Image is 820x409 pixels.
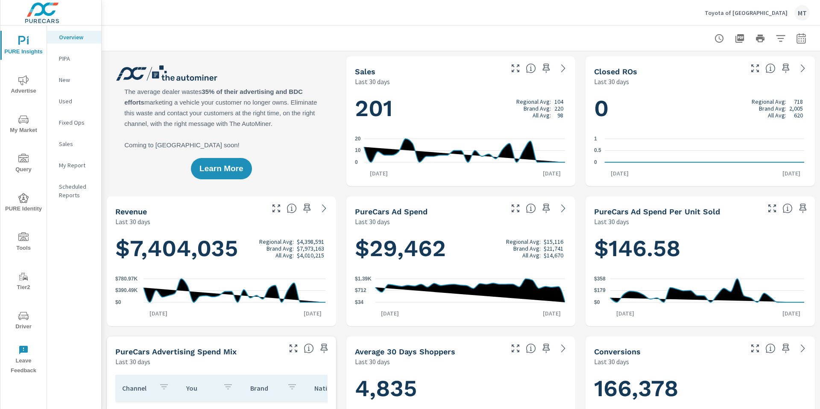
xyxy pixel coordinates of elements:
p: [DATE] [776,169,806,178]
p: Last 30 days [355,216,390,227]
p: PIPA [59,54,94,63]
text: 0.5 [594,148,601,154]
p: $4,398,591 [297,238,324,245]
div: Sales [47,137,101,150]
span: Number of Repair Orders Closed by the selected dealership group over the selected time range. [So... [765,63,776,73]
p: $14,670 [544,252,563,259]
button: Print Report [752,30,769,47]
h1: 4,835 [355,374,567,403]
div: New [47,73,101,86]
a: See more details in report [796,342,810,355]
p: 718 [794,98,803,105]
h1: $7,404,035 [115,234,328,263]
p: Regional Avg: [506,238,541,245]
button: Make Fullscreen [509,61,522,75]
h1: $146.58 [594,234,806,263]
h5: Conversions [594,347,641,356]
div: Overview [47,31,101,44]
h1: $29,462 [355,234,567,263]
span: Save this to your personalized report [300,202,314,215]
p: 2,005 [789,105,803,112]
p: Regional Avg: [516,98,551,105]
p: Last 30 days [594,356,629,367]
p: Overview [59,33,94,41]
text: $1.39K [355,276,372,282]
a: See more details in report [556,202,570,215]
text: 0 [594,159,597,165]
span: Driver [3,311,44,332]
p: Brand Avg: [524,105,551,112]
p: Sales [59,140,94,148]
text: $780.97K [115,276,138,282]
span: Total cost of media for all PureCars channels for the selected dealership group over the selected... [526,203,536,213]
h1: 166,378 [594,374,806,403]
p: [DATE] [364,169,394,178]
span: Tools [3,232,44,253]
p: Last 30 days [115,216,150,227]
text: $390.49K [115,288,138,294]
p: Last 30 days [115,356,150,367]
text: 1 [594,136,597,142]
text: $34 [355,299,363,305]
p: Toyota of [GEOGRAPHIC_DATA] [705,9,788,17]
div: Scheduled Reports [47,180,101,202]
p: [DATE] [298,309,328,318]
p: $7,973,163 [297,245,324,252]
div: MT [794,5,810,20]
h5: Sales [355,67,375,76]
p: Brand Avg: [266,245,294,252]
p: Last 30 days [355,76,390,87]
button: Make Fullscreen [748,61,762,75]
p: All Avg: [533,112,551,119]
span: The number of dealer-specified goals completed by a visitor. [Source: This data is provided by th... [765,343,776,353]
button: Make Fullscreen [748,342,762,355]
span: My Market [3,114,44,135]
p: My Report [59,161,94,169]
span: PURE Identity [3,193,44,214]
p: 620 [794,112,803,119]
h5: PureCars Advertising Spend Mix [115,347,237,356]
p: Channel [122,384,152,392]
span: Advertise [3,75,44,96]
div: nav menu [0,26,47,379]
span: Save this to your personalized report [539,61,553,75]
span: A rolling 30 day total of daily Shoppers on the dealership website, averaged over the selected da... [526,343,536,353]
span: Leave Feedback [3,345,44,376]
text: $712 [355,288,366,294]
text: $0 [594,299,600,305]
p: All Avg: [522,252,541,259]
text: $179 [594,288,606,294]
span: Save this to your personalized report [317,342,331,355]
div: Fixed Ops [47,116,101,129]
text: $0 [115,299,121,305]
text: $358 [594,276,606,282]
p: 104 [554,98,563,105]
h5: PureCars Ad Spend [355,207,428,216]
span: Number of vehicles sold by the dealership over the selected date range. [Source: This data is sou... [526,63,536,73]
p: Brand Avg: [759,105,786,112]
button: Make Fullscreen [509,202,522,215]
span: Average cost of advertising per each vehicle sold at the dealer over the selected date range. The... [782,203,793,213]
h5: PureCars Ad Spend Per Unit Sold [594,207,720,216]
text: 0 [355,159,358,165]
span: Save this to your personalized report [539,342,553,355]
p: [DATE] [143,309,173,318]
span: Save this to your personalized report [779,342,793,355]
span: Save this to your personalized report [779,61,793,75]
p: Regional Avg: [259,238,294,245]
p: National [314,384,344,392]
a: See more details in report [556,342,570,355]
p: Brand Avg: [513,245,541,252]
p: $21,741 [544,245,563,252]
p: You [186,384,216,392]
p: Last 30 days [355,356,390,367]
p: $4,010,215 [297,252,324,259]
button: "Export Report to PDF" [731,30,748,47]
h5: Revenue [115,207,147,216]
span: Learn More [199,165,243,172]
button: Learn More [191,158,252,179]
p: New [59,76,94,84]
p: [DATE] [605,169,635,178]
p: All Avg: [768,112,786,119]
span: PURE Insights [3,36,44,57]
